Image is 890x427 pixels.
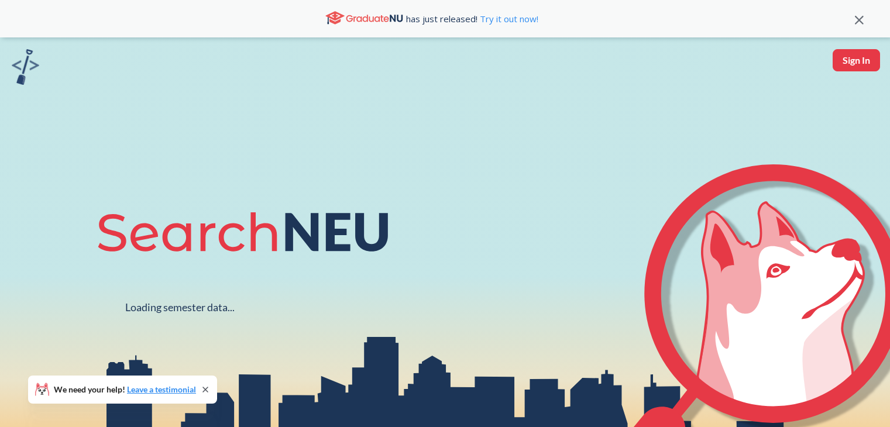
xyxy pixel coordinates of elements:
a: Try it out now! [477,13,538,25]
span: We need your help! [54,385,196,394]
span: has just released! [406,12,538,25]
button: Sign In [833,49,880,71]
img: sandbox logo [12,49,39,85]
a: Leave a testimonial [127,384,196,394]
div: Loading semester data... [125,301,235,314]
a: sandbox logo [12,49,39,88]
